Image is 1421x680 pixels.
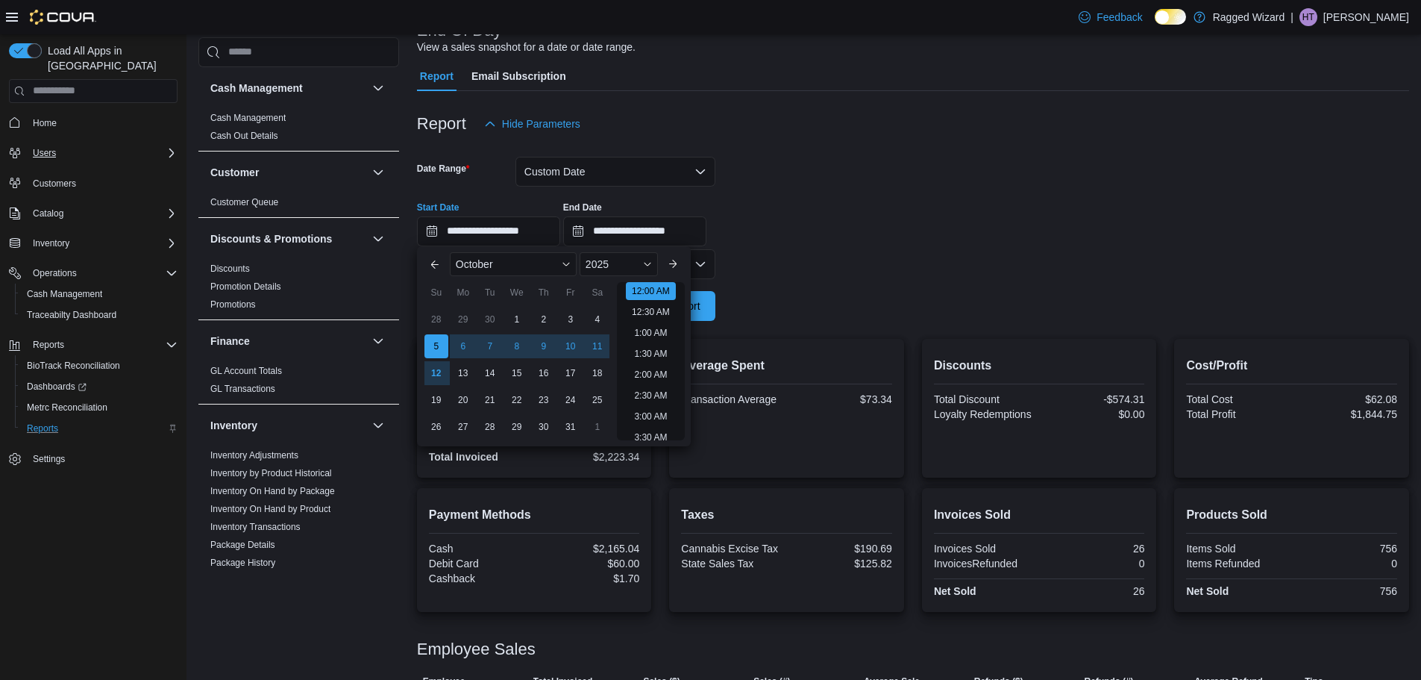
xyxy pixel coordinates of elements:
[27,309,116,321] span: Traceabilty Dashboard
[21,285,108,303] a: Cash Management
[210,131,278,141] a: Cash Out Details
[1186,543,1288,555] div: Items Sold
[198,362,399,404] div: Finance
[661,252,685,276] button: Next month
[210,281,281,292] a: Promotion Details
[21,378,92,396] a: Dashboards
[478,388,502,412] div: day-21
[15,376,183,397] a: Dashboards
[9,106,178,509] nav: Complex example
[27,381,87,393] span: Dashboards
[1213,8,1285,26] p: Ragged Wizard
[423,252,447,276] button: Previous Month
[451,334,475,358] div: day-6
[559,334,583,358] div: day-10
[1042,543,1144,555] div: 26
[628,408,673,425] li: 3:00 AM
[210,539,275,551] span: Package Details
[21,399,113,417] a: Metrc Reconciliation
[505,388,529,412] div: day-22
[27,336,178,354] span: Reports
[1186,357,1397,375] h2: Cost/Profit
[27,113,178,132] span: Home
[628,428,673,446] li: 3:30 AM
[537,558,639,570] div: $60.00
[417,640,536,658] h3: Employee Sales
[532,415,556,439] div: day-30
[21,419,64,437] a: Reports
[1186,393,1288,405] div: Total Cost
[15,418,183,439] button: Reports
[934,357,1145,375] h2: Discounts
[559,308,583,331] div: day-3
[681,543,783,555] div: Cannabis Excise Tax
[471,61,566,91] span: Email Subscription
[1042,408,1144,420] div: $0.00
[210,263,250,274] a: Discounts
[628,345,673,363] li: 1:30 AM
[27,402,107,414] span: Metrc Reconciliation
[1186,506,1397,524] h2: Products Sold
[210,522,301,532] a: Inventory Transactions
[21,357,126,375] a: BioTrack Reconciliation
[198,109,399,151] div: Cash Management
[424,388,448,412] div: day-19
[3,334,183,355] button: Reports
[27,336,70,354] button: Reports
[586,308,609,331] div: day-4
[628,387,673,405] li: 2:30 AM
[451,308,475,331] div: day-29
[1042,558,1144,570] div: 0
[626,303,676,321] li: 12:30 AM
[27,174,178,193] span: Customers
[1155,9,1186,25] input: Dark Mode
[210,503,330,515] span: Inventory On Hand by Product
[1302,8,1314,26] span: HT
[790,558,892,570] div: $125.82
[27,114,63,132] a: Home
[617,282,685,440] ul: Time
[505,415,529,439] div: day-29
[1042,585,1144,597] div: 26
[580,252,658,276] div: Button. Open the year selector. 2025 is currently selected.
[451,281,475,305] div: Mo
[210,575,288,586] a: Product Expirations
[3,448,183,470] button: Settings
[210,366,282,376] a: GL Account Totals
[210,418,257,433] h3: Inventory
[681,393,783,405] div: Transaction Average
[3,112,183,134] button: Home
[515,157,715,187] button: Custom Date
[563,216,706,246] input: Press the down key to open a popover containing a calendar.
[210,365,282,377] span: GL Account Totals
[21,306,178,324] span: Traceabilty Dashboard
[21,306,122,324] a: Traceabilty Dashboard
[559,281,583,305] div: Fr
[532,388,556,412] div: day-23
[210,197,278,208] a: Customer Queue
[210,384,275,394] a: GL Transactions
[369,163,387,181] button: Customer
[27,264,83,282] button: Operations
[478,109,586,139] button: Hide Parameters
[210,558,275,568] a: Package History
[1073,2,1148,32] a: Feedback
[478,308,502,331] div: day-30
[210,575,288,587] span: Product Expirations
[934,506,1145,524] h2: Invoices Sold
[1323,8,1409,26] p: [PERSON_NAME]
[505,308,529,331] div: day-1
[559,415,583,439] div: day-31
[429,558,531,570] div: Debit Card
[15,355,183,376] button: BioTrack Reconciliation
[198,260,399,319] div: Discounts & Promotions
[3,233,183,254] button: Inventory
[1186,558,1288,570] div: Items Refunded
[586,334,609,358] div: day-11
[15,397,183,418] button: Metrc Reconciliation
[210,81,303,96] h3: Cash Management
[210,486,335,496] a: Inventory On Hand by Package
[369,417,387,434] button: Inventory
[3,172,183,194] button: Customers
